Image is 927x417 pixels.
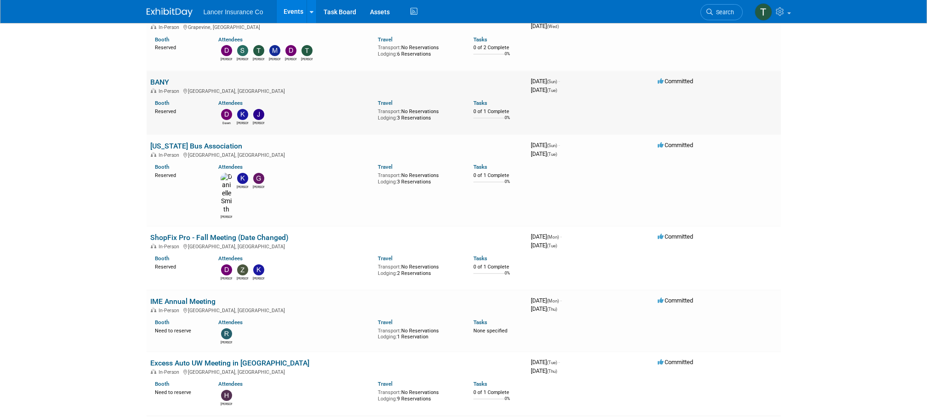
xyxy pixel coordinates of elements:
span: - [558,142,560,149]
div: 0 of 1 Complete [473,389,523,396]
span: Search [713,9,734,16]
div: No Reservations 3 Reservations [378,171,460,185]
span: (Wed) [547,24,559,29]
div: Terrence Forrest [253,56,264,62]
img: Danielle Smith [221,173,232,214]
div: No Reservations 6 Reservations [378,43,460,57]
div: Kimberlee Bissegger [237,184,248,189]
span: In-Person [159,88,182,94]
a: Tasks [473,255,487,262]
img: Terrence Forrest [755,3,772,21]
img: In-Person Event [151,308,156,312]
div: No Reservations 3 Reservations [378,107,460,121]
div: [GEOGRAPHIC_DATA], [GEOGRAPHIC_DATA] [150,151,523,158]
div: Matt Mushorn [269,56,280,62]
img: kathy egan [253,264,264,275]
div: Genevieve Clayton [253,184,264,189]
span: In-Person [159,369,182,375]
img: Matt Mushorn [269,45,280,56]
span: Committed [658,297,693,304]
span: - [560,233,562,240]
a: Excess Auto UW Meeting in [GEOGRAPHIC_DATA] [150,359,309,367]
img: Steven O'Shea [237,45,248,56]
a: Tasks [473,319,487,326]
img: Genevieve Clayton [253,173,264,184]
span: [DATE] [531,367,557,374]
td: 0% [505,179,510,192]
span: (Tue) [547,360,557,365]
span: [DATE] [531,142,560,149]
span: Lodging: [378,179,397,185]
img: Dana Turilli [285,45,296,56]
a: BANY [150,78,169,86]
div: Holly Miller [221,401,232,406]
span: Committed [658,78,693,85]
img: In-Person Event [151,88,156,93]
span: Transport: [378,328,401,334]
span: [DATE] [531,297,562,304]
div: [GEOGRAPHIC_DATA], [GEOGRAPHIC_DATA] [150,368,523,375]
div: Dennis Kelly [221,275,232,281]
span: (Sun) [547,79,557,84]
a: Travel [378,100,392,106]
div: Need to reserve [155,388,205,396]
span: [DATE] [531,242,557,249]
a: Booth [155,255,169,262]
a: Travel [378,381,392,387]
span: Transport: [378,264,401,270]
div: Need to reserve [155,326,205,334]
a: Attendees [218,381,243,387]
a: Tasks [473,164,487,170]
span: - [558,359,560,366]
span: Lodging: [378,51,397,57]
span: - [560,297,562,304]
span: (Mon) [547,234,559,240]
span: Transport: [378,45,401,51]
span: (Tue) [547,152,557,157]
div: Reserved [155,107,205,115]
span: [DATE] [531,86,557,93]
span: [DATE] [531,233,562,240]
span: (Sun) [547,143,557,148]
img: Terrence Forrest [253,45,264,56]
img: In-Person Event [151,369,156,374]
span: None specified [473,328,507,334]
div: [GEOGRAPHIC_DATA], [GEOGRAPHIC_DATA] [150,306,523,314]
a: Attendees [218,319,243,326]
span: [DATE] [531,23,559,29]
div: Zachary Koster [237,275,248,281]
img: In-Person Event [151,244,156,248]
span: Lodging: [378,270,397,276]
img: Kenneth Anthony [237,109,248,120]
a: Booth [155,381,169,387]
td: 0% [505,115,510,128]
div: 0 of 1 Complete [473,109,523,115]
div: Dennis Kelly [221,56,232,62]
span: Lancer Insurance Co [204,8,263,16]
span: Committed [658,142,693,149]
span: In-Person [159,152,182,158]
div: 0 of 1 Complete [473,264,523,270]
img: Kimberlee Bissegger [237,173,248,184]
div: kathy egan [253,275,264,281]
span: Transport: [378,172,401,178]
span: In-Person [159,244,182,250]
span: (Tue) [547,243,557,248]
a: Attendees [218,255,243,262]
img: Ralph Burnham [221,328,232,339]
div: Reserved [155,171,205,179]
a: Travel [378,255,392,262]
a: Attendees [218,100,243,106]
span: Transport: [378,389,401,395]
span: [DATE] [531,78,560,85]
a: Travel [378,164,392,170]
div: 0 of 1 Complete [473,172,523,179]
span: (Mon) [547,298,559,303]
div: 0 of 2 Complete [473,45,523,51]
div: John Burgan [253,120,264,126]
span: [DATE] [531,150,557,157]
a: Booth [155,164,169,170]
a: Attendees [218,164,243,170]
span: (Thu) [547,369,557,374]
a: Travel [378,319,392,326]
